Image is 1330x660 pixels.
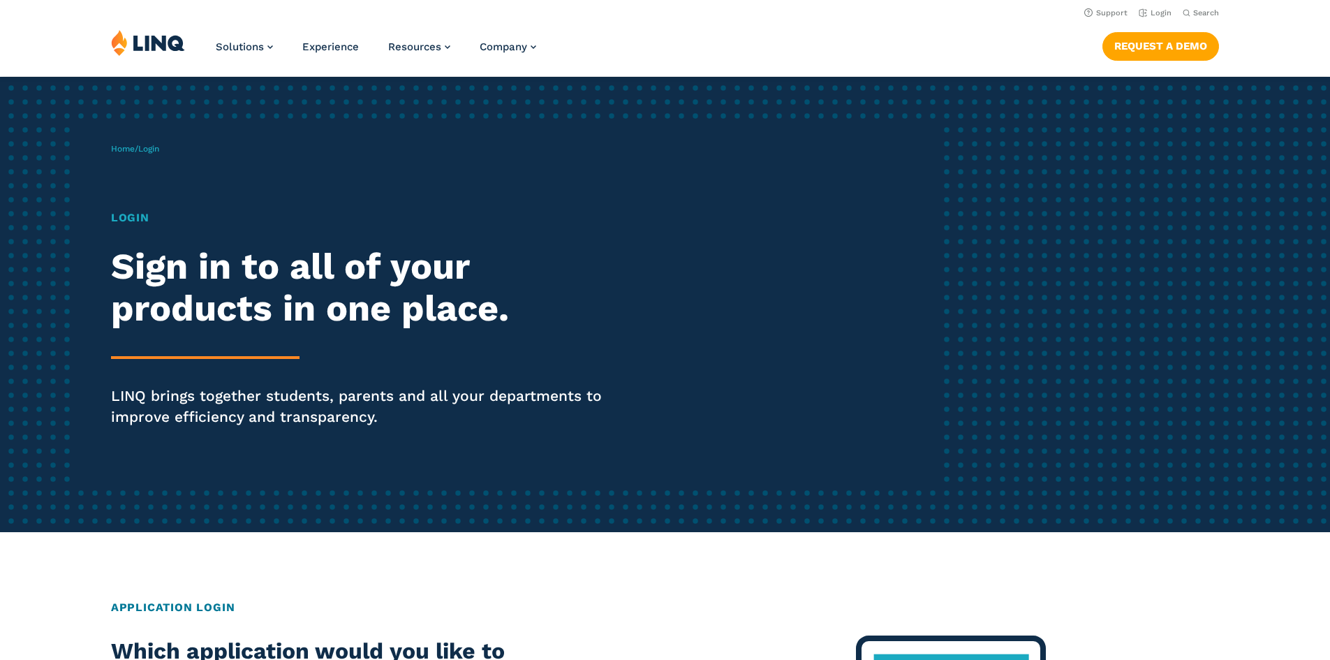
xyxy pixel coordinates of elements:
span: Company [480,41,527,53]
span: Resources [388,41,441,53]
a: Request a Demo [1102,32,1219,60]
nav: Primary Navigation [216,29,536,75]
span: / [111,144,159,154]
nav: Button Navigation [1102,29,1219,60]
a: Home [111,144,135,154]
button: Open Search Bar [1183,8,1219,18]
a: Company [480,41,536,53]
span: Login [138,144,159,154]
h2: Sign in to all of your products in one place. [111,246,623,330]
span: Search [1193,8,1219,17]
p: LINQ brings together students, parents and all your departments to improve efficiency and transpa... [111,386,623,427]
a: Solutions [216,41,273,53]
span: Solutions [216,41,264,53]
a: Experience [302,41,359,53]
h1: Login [111,210,623,226]
a: Resources [388,41,450,53]
a: Support [1084,8,1128,17]
img: LINQ | K‑12 Software [111,29,185,56]
a: Login [1139,8,1172,17]
h2: Application Login [111,599,1219,616]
